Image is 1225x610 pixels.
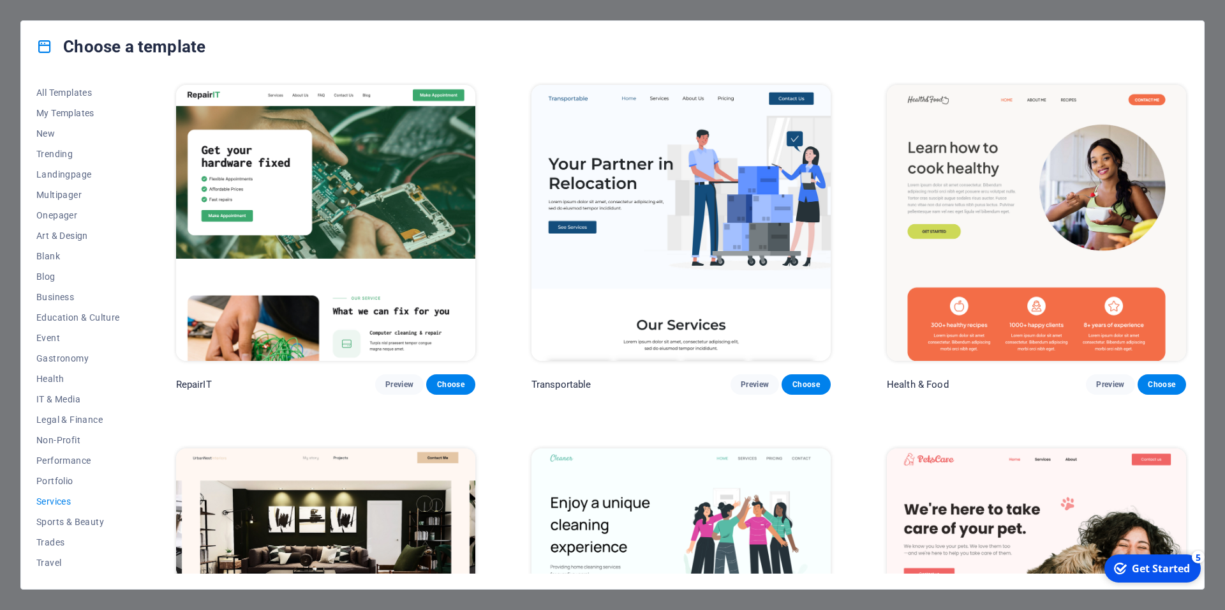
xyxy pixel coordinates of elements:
button: Choose [426,374,475,395]
button: Portfolio [36,471,120,491]
span: Onepager [36,210,120,220]
button: Health [36,369,120,389]
button: Blog [36,266,120,287]
span: Legal & Finance [36,415,120,425]
span: My Templates [36,108,120,118]
img: RepairIT [176,85,475,361]
button: Preview [731,374,779,395]
span: Choose [436,379,464,390]
p: Transportable [531,378,591,391]
span: Performance [36,455,120,466]
button: Preview [375,374,424,395]
button: New [36,123,120,144]
button: Event [36,328,120,348]
span: Preview [741,379,769,390]
span: Health [36,374,120,384]
button: Choose [1138,374,1186,395]
button: Non-Profit [36,430,120,450]
span: Event [36,333,120,343]
button: IT & Media [36,389,120,409]
img: Transportable [531,85,831,361]
button: My Templates [36,103,120,123]
span: Art & Design [36,231,120,241]
div: 5 [94,1,107,14]
span: Business [36,292,120,302]
button: Landingpage [36,164,120,185]
p: Health & Food [887,378,949,391]
span: Sports & Beauty [36,517,120,527]
button: Wireframe [36,573,120,593]
span: Choose [792,379,820,390]
div: Get Started 5 items remaining, 0% complete [7,5,103,33]
p: RepairIT [176,378,212,391]
span: New [36,128,120,139]
button: Blank [36,246,120,266]
span: Trades [36,537,120,547]
button: Legal & Finance [36,409,120,430]
span: Travel [36,558,120,568]
span: Education & Culture [36,312,120,323]
button: Business [36,287,120,307]
span: Landingpage [36,169,120,179]
span: Preview [1096,379,1124,390]
button: Gastronomy [36,348,120,369]
span: IT & Media [36,394,120,404]
button: Performance [36,450,120,471]
span: Non-Profit [36,435,120,445]
span: Trending [36,149,120,159]
span: Preview [385,379,413,390]
h4: Choose a template [36,36,205,57]
button: All Templates [36,82,120,103]
button: Travel [36,553,120,573]
button: Sports & Beauty [36,512,120,532]
div: Get Started [34,12,93,26]
button: Trades [36,532,120,553]
button: Education & Culture [36,307,120,328]
button: Art & Design [36,225,120,246]
span: Blog [36,271,120,282]
span: All Templates [36,88,120,98]
button: Preview [1086,374,1134,395]
span: Gastronomy [36,353,120,363]
button: Choose [782,374,830,395]
span: Portfolio [36,476,120,486]
img: Health & Food [887,85,1186,361]
span: Blank [36,251,120,261]
span: Multipager [36,190,120,200]
span: Choose [1148,379,1176,390]
button: Onepager [36,205,120,225]
button: Multipager [36,185,120,205]
button: Services [36,491,120,512]
button: Trending [36,144,120,164]
span: Services [36,496,120,507]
